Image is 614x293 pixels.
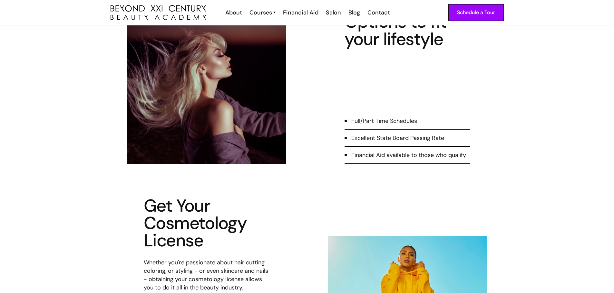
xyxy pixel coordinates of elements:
a: Salon [322,8,344,17]
div: About [225,8,242,17]
a: Courses [249,8,276,17]
h2: Get Your Cosmetology License [144,197,269,249]
img: beyond 21st century beauty academy logo [111,5,206,20]
h4: Options to fit your lifestyle [345,13,470,48]
a: Contact [363,8,393,17]
a: About [221,8,245,17]
div: Courses [249,8,272,17]
a: Schedule a Tour [448,4,504,21]
div: Contact [367,8,390,17]
img: purple cosmetology student [127,13,286,164]
div: Financial Aid available to those who qualify [351,151,466,159]
div: Blog [348,8,360,17]
a: Financial Aid [279,8,322,17]
div: Schedule a Tour [457,8,495,17]
div: Salon [326,8,341,17]
a: Blog [344,8,363,17]
div: Full/Part Time Schedules [351,117,417,125]
a: home [111,5,206,20]
div: Excellent State Board Passing Rate [351,134,444,142]
div: Financial Aid [283,8,318,17]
